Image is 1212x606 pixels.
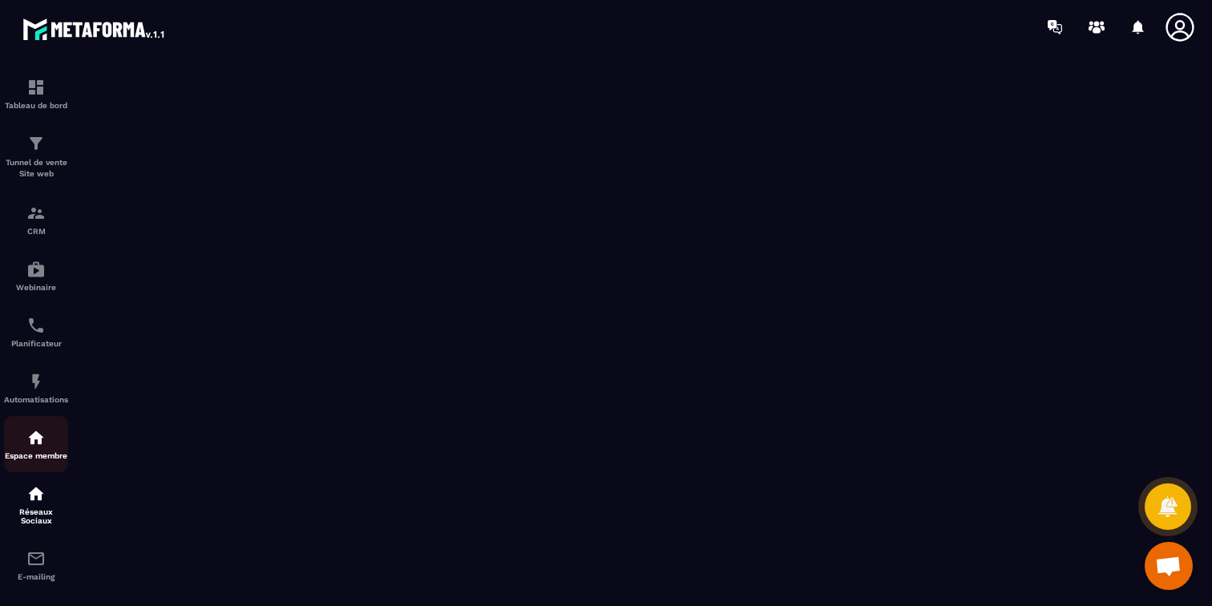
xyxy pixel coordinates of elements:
a: formationformationCRM [4,192,68,248]
img: formation [26,204,46,223]
div: Ouvrir le chat [1145,542,1193,590]
a: automationsautomationsEspace membre [4,416,68,472]
img: automations [26,428,46,447]
img: email [26,549,46,568]
a: formationformationTableau de bord [4,66,68,122]
p: Espace membre [4,451,68,460]
p: Réseaux Sociaux [4,507,68,525]
p: Tunnel de vente Site web [4,157,68,180]
p: E-mailing [4,572,68,581]
p: Webinaire [4,283,68,292]
img: automations [26,260,46,279]
img: logo [22,14,167,43]
a: automationsautomationsWebinaire [4,248,68,304]
p: Planificateur [4,339,68,348]
a: automationsautomationsAutomatisations [4,360,68,416]
img: automations [26,372,46,391]
p: Tableau de bord [4,101,68,110]
a: formationformationTunnel de vente Site web [4,122,68,192]
img: social-network [26,484,46,503]
img: formation [26,78,46,97]
a: social-networksocial-networkRéseaux Sociaux [4,472,68,537]
p: Automatisations [4,395,68,404]
a: schedulerschedulerPlanificateur [4,304,68,360]
p: CRM [4,227,68,236]
a: emailemailE-mailing [4,537,68,593]
img: formation [26,134,46,153]
img: scheduler [26,316,46,335]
